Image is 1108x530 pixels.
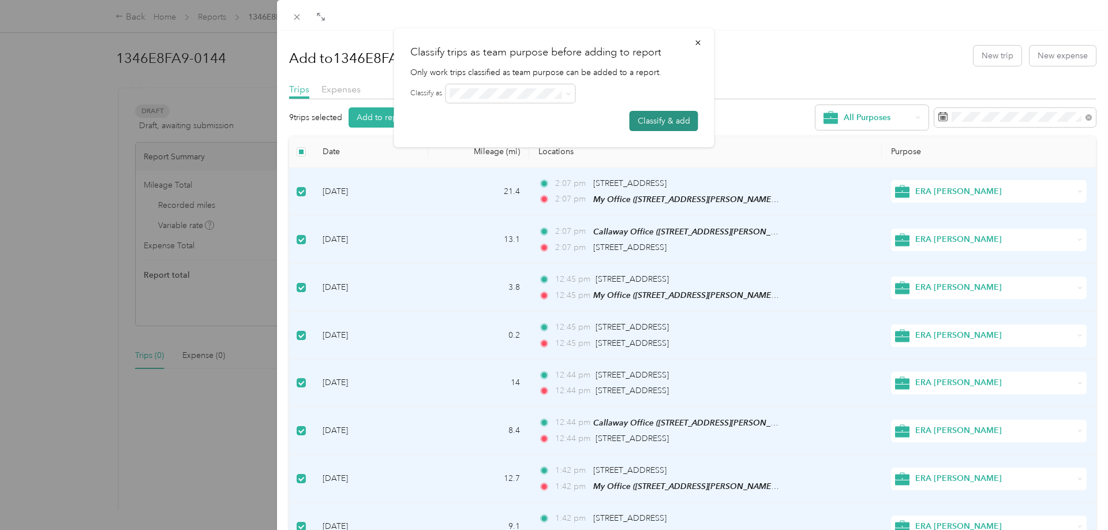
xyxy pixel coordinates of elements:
td: 8.4 [428,407,529,455]
span: My Office ([STREET_ADDRESS][PERSON_NAME][US_STATE]) [593,195,816,204]
span: [STREET_ADDRESS] [593,178,667,188]
span: [STREET_ADDRESS] [596,386,669,395]
h1: Add to 1346E8FA9-0144 [289,44,443,72]
button: New trip [974,46,1021,66]
td: 3.8 [428,264,529,312]
td: 21.4 [428,168,529,216]
p: 9 trips selected [289,111,342,124]
p: Only work trips classified as team purpose can be added to a report. [410,66,698,79]
span: 2:07 pm [555,177,588,190]
span: ERA [PERSON_NAME] [915,185,1073,198]
td: [DATE] [313,455,428,503]
span: 1:42 pm [555,512,588,525]
td: 0.2 [428,312,529,359]
button: Add to report [349,107,416,128]
iframe: Everlance-gr Chat Button Frame [1043,465,1108,530]
span: [STREET_ADDRESS] [596,370,669,380]
span: ERA [PERSON_NAME] [915,424,1073,437]
span: 12:45 pm [555,321,590,334]
span: Expenses [321,84,361,95]
span: 2:07 pm [555,193,588,206]
span: Callaway Office ([STREET_ADDRESS][PERSON_NAME][US_STATE]) [593,227,839,237]
span: [STREET_ADDRESS] [596,434,669,443]
span: 12:44 pm [555,432,590,445]
td: [DATE] [313,360,428,407]
th: Locations [529,136,881,168]
td: 14 [428,360,529,407]
h2: Classify trips as team purpose before adding to report [410,44,698,60]
span: ERA [PERSON_NAME] [915,281,1073,294]
span: 12:44 pm [555,416,588,429]
td: [DATE] [313,407,428,455]
th: Mileage (mi) [428,136,529,168]
span: [STREET_ADDRESS] [593,465,667,475]
span: 12:45 pm [555,273,590,286]
span: [STREET_ADDRESS] [596,274,669,284]
span: [STREET_ADDRESS] [596,338,669,348]
span: ERA [PERSON_NAME] [915,376,1073,389]
th: Date [313,136,428,168]
span: My Office ([STREET_ADDRESS][PERSON_NAME][US_STATE]) [593,482,816,491]
th: Purpose [882,136,1096,168]
span: ERA [PERSON_NAME] [915,329,1073,342]
td: [DATE] [313,216,428,264]
span: [STREET_ADDRESS] [593,242,667,252]
span: 1:42 pm [555,480,588,493]
span: My Office ([STREET_ADDRESS][PERSON_NAME][US_STATE]) [593,290,816,300]
td: [DATE] [313,168,428,216]
span: 2:07 pm [555,241,588,254]
button: Classify & add [630,111,698,131]
span: 12:45 pm [555,289,588,302]
span: 2:07 pm [555,225,588,238]
span: All Purposes [844,114,911,122]
span: 1:42 pm [555,464,588,477]
td: [DATE] [313,312,428,359]
span: [STREET_ADDRESS] [596,322,669,332]
td: [DATE] [313,264,428,312]
td: 12.7 [428,455,529,503]
span: ERA [PERSON_NAME] [915,233,1073,246]
span: 12:44 pm [555,369,590,382]
button: New expense [1030,46,1096,66]
span: ERA [PERSON_NAME] [915,472,1073,485]
span: Trips [289,84,309,95]
label: Classify as [410,88,442,99]
span: [STREET_ADDRESS] [593,513,667,523]
span: 12:44 pm [555,385,590,397]
td: 13.1 [428,216,529,264]
span: Callaway Office ([STREET_ADDRESS][PERSON_NAME][US_STATE]) [593,418,839,428]
span: 12:45 pm [555,337,590,350]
